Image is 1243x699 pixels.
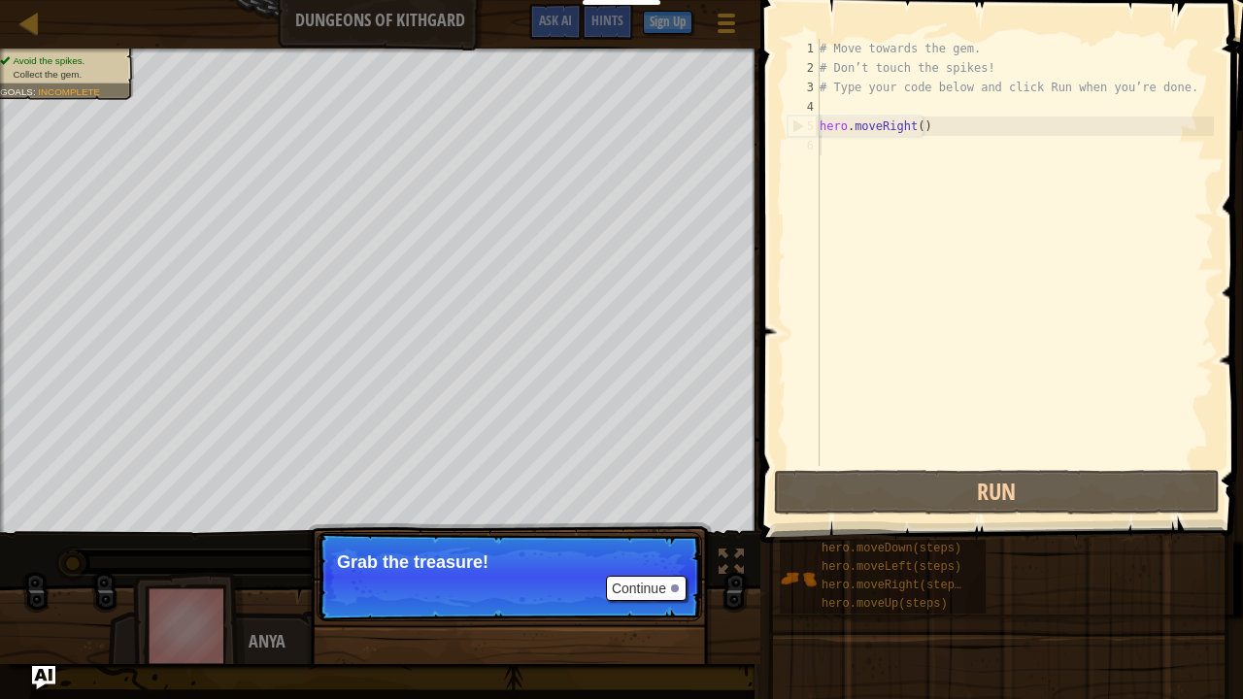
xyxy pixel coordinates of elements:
[788,39,820,58] div: 1
[822,597,948,611] span: hero.moveUp(steps)
[33,86,38,97] span: :
[13,69,82,80] span: Collect the gem.
[606,576,687,601] button: Continue
[789,116,820,136] div: 5
[788,78,820,97] div: 3
[780,560,817,597] img: portrait.png
[788,97,820,116] div: 4
[38,86,100,97] span: Incomplete
[822,579,968,592] span: hero.moveRight(steps)
[702,4,751,50] button: Show game menu
[32,666,55,689] button: Ask AI
[774,470,1220,515] button: Run
[643,11,692,34] button: Sign Up
[529,4,582,40] button: Ask AI
[822,560,961,574] span: hero.moveLeft(steps)
[591,11,623,29] span: Hints
[788,58,820,78] div: 2
[337,552,682,572] p: Grab the treasure!
[13,55,84,66] span: Avoid the spikes.
[822,542,961,555] span: hero.moveDown(steps)
[788,136,820,155] div: 6
[539,11,572,29] span: Ask AI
